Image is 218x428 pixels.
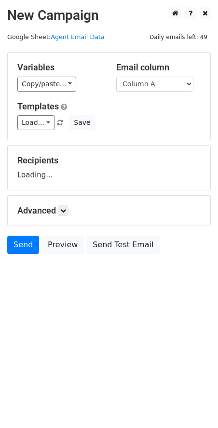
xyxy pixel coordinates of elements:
a: Send [7,236,39,254]
a: Load... [17,115,54,130]
button: Save [69,115,95,130]
div: Loading... [17,155,201,180]
a: Copy/paste... [17,77,76,92]
h5: Variables [17,62,102,73]
small: Google Sheet: [7,33,105,40]
a: Send Test Email [86,236,160,254]
a: Daily emails left: 49 [146,33,211,40]
span: Daily emails left: 49 [146,32,211,42]
h2: New Campaign [7,7,211,24]
h5: Recipients [17,155,201,166]
a: Agent Email Data [51,33,105,40]
a: Preview [41,236,84,254]
h5: Advanced [17,205,201,216]
h5: Email column [116,62,201,73]
a: Templates [17,101,59,111]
